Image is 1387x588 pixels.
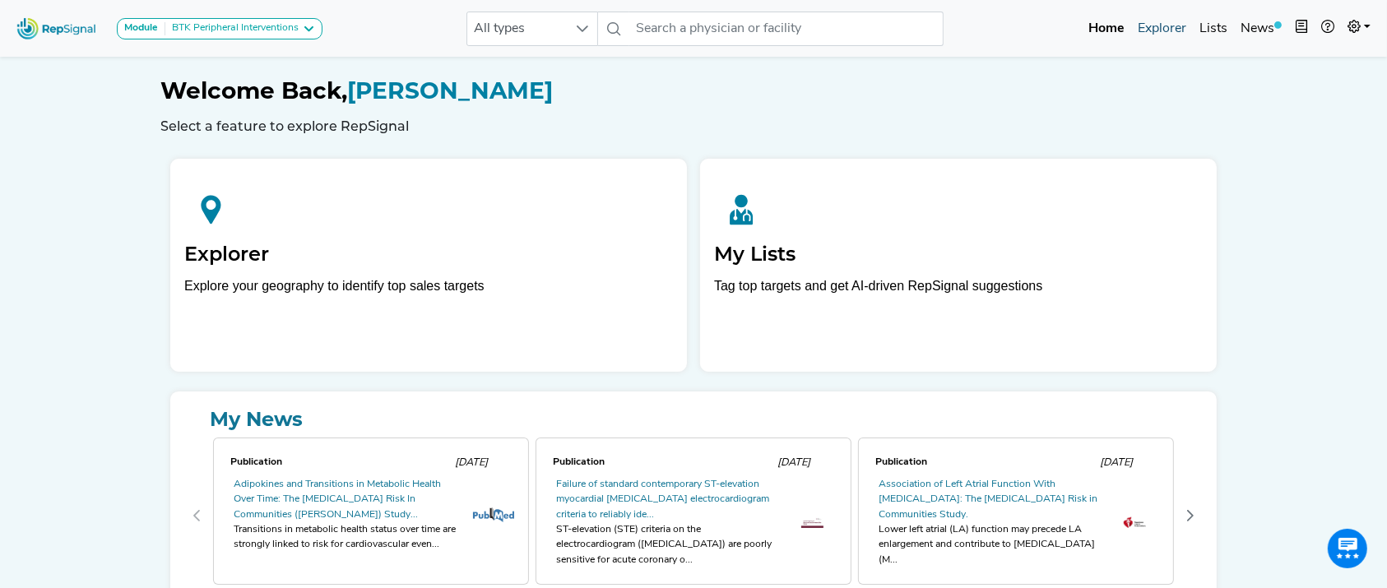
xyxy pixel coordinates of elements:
strong: Module [124,23,158,33]
p: Tag top targets and get AI-driven RepSignal suggestions [714,276,1203,325]
div: Explore your geography to identify top sales targets [184,276,673,296]
input: Search a physician or facility [629,12,944,46]
span: All types [467,12,566,45]
h1: [PERSON_NAME] [160,77,1227,105]
span: [DATE] [455,457,488,468]
a: Association of Left Atrial Function With [MEDICAL_DATA]: The [MEDICAL_DATA] Risk in Communities S... [879,479,1097,520]
img: OIP.sKUSDzF5eD1YKMfdriE9RwHaEA [1124,516,1146,528]
a: Home [1082,12,1131,45]
div: BTK Peripheral Interventions [165,22,299,35]
span: Publication [875,457,927,467]
a: News [1234,12,1288,45]
div: Transitions in metabolic health status over time are strongly linked to risk for cardiovascular e... [234,522,459,553]
span: Publication [553,457,605,467]
button: Next Page [1177,502,1204,529]
button: Intel Book [1288,12,1315,45]
a: ExplorerExplore your geography to identify top sales targets [170,159,687,372]
div: ST-elevation (STE) criteria on the electrocardiogram ([MEDICAL_DATA]) are poorly sensitive for ac... [556,522,782,567]
span: [DATE] [777,457,810,468]
a: My News [183,405,1204,434]
button: ModuleBTK Peripheral Interventions [117,18,322,39]
h2: Explorer [184,243,673,266]
div: Lower left atrial (LA) function may precede LA enlargement and contribute to [MEDICAL_DATA] (M... [879,522,1104,567]
a: Lists [1193,12,1234,45]
a: Failure of standard contemporary ST-elevation myocardial [MEDICAL_DATA] electrocardiogram criteri... [556,479,769,520]
h2: My Lists [714,243,1203,266]
span: Publication [230,457,282,467]
span: Welcome Back, [160,76,347,104]
h6: Select a feature to explore RepSignal [160,118,1227,134]
a: My ListsTag top targets and get AI-driven RepSignal suggestions [700,159,1217,372]
a: Adipokines and Transitions in Metabolic Health Over Time: The [MEDICAL_DATA] Risk In Communities ... [234,479,441,520]
span: [DATE] [1100,457,1133,468]
a: Explorer [1131,12,1193,45]
img: pubmed_logo.fab3c44c.png [473,507,514,522]
img: OIP.lbGpxWKRgWBmyIbER2kobQHaD8 [801,516,823,528]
